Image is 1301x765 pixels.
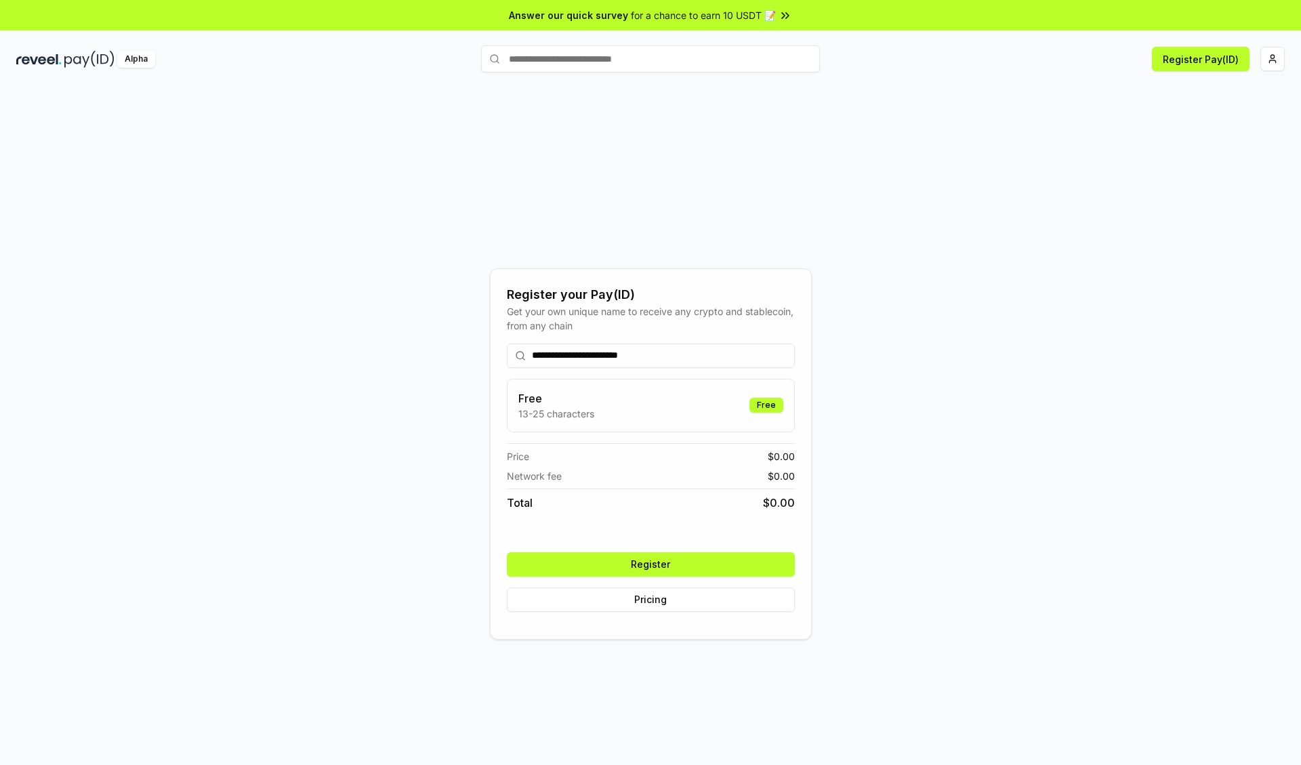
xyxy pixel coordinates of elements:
[1152,47,1250,71] button: Register Pay(ID)
[507,285,795,304] div: Register your Pay(ID)
[507,587,795,612] button: Pricing
[507,552,795,577] button: Register
[631,8,776,22] span: for a chance to earn 10 USDT 📝
[768,449,795,463] span: $ 0.00
[509,8,628,22] span: Answer our quick survey
[518,390,594,407] h3: Free
[507,449,529,463] span: Price
[763,495,795,511] span: $ 0.00
[507,495,533,511] span: Total
[507,469,562,483] span: Network fee
[518,407,594,421] p: 13-25 characters
[64,51,115,68] img: pay_id
[768,469,795,483] span: $ 0.00
[117,51,155,68] div: Alpha
[749,398,783,413] div: Free
[16,51,62,68] img: reveel_dark
[507,304,795,333] div: Get your own unique name to receive any crypto and stablecoin, from any chain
